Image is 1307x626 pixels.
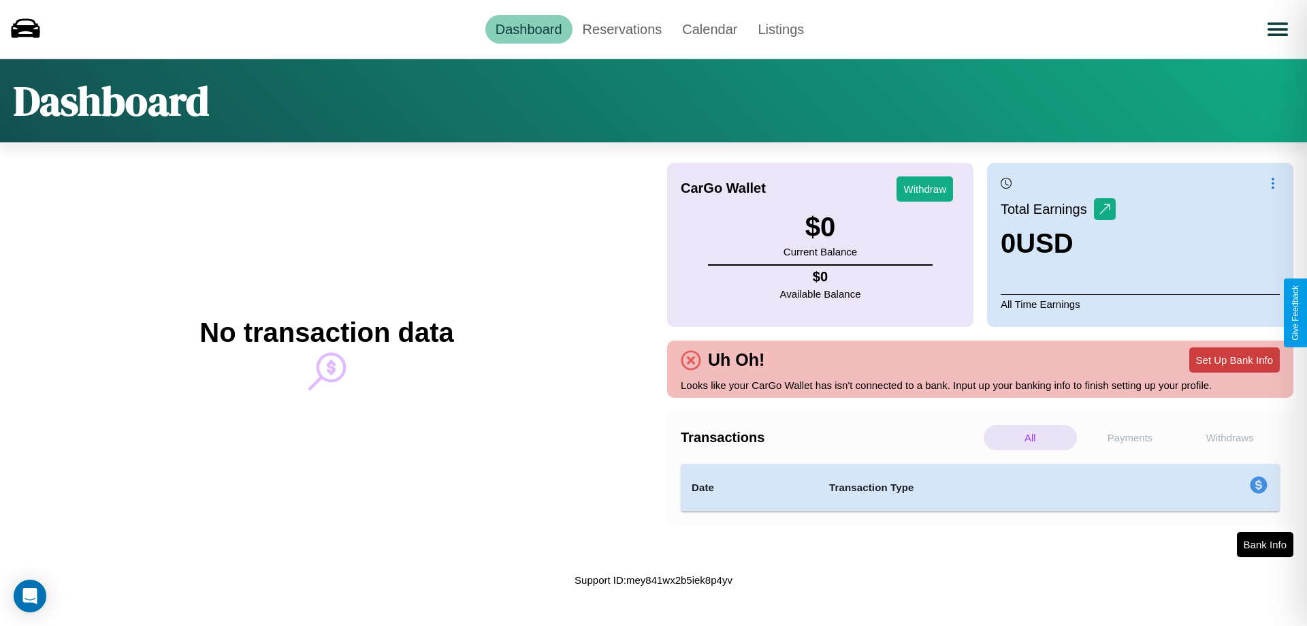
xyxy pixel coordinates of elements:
[681,181,766,196] h4: CarGo Wallet
[1291,285,1300,341] div: Give Feedback
[575,571,732,589] p: Support ID: mey841wx2b5iek8p4yv
[1001,228,1116,259] h3: 0 USD
[780,269,861,285] h4: $ 0
[1084,425,1177,450] p: Payments
[1237,532,1293,557] button: Bank Info
[485,15,572,44] a: Dashboard
[681,430,980,445] h4: Transactions
[14,580,46,612] div: Open Intercom Messenger
[984,425,1077,450] p: All
[1001,294,1280,313] p: All Time Earnings
[681,464,1280,512] table: simple table
[1259,10,1297,48] button: Open menu
[701,350,771,370] h4: Uh Oh!
[897,176,953,202] button: Withdraw
[1001,197,1094,221] p: Total Earnings
[681,376,1280,394] p: Looks like your CarGo Wallet has isn't connected to a bank. Input up your banking info to finish ...
[572,15,673,44] a: Reservations
[1183,425,1276,450] p: Withdraws
[747,15,814,44] a: Listings
[1189,347,1280,373] button: Set Up Bank Info
[784,212,857,242] h3: $ 0
[780,285,861,303] p: Available Balance
[829,480,1138,496] h4: Transaction Type
[672,15,747,44] a: Calendar
[14,73,209,129] h1: Dashboard
[199,317,453,348] h2: No transaction data
[784,242,857,261] p: Current Balance
[692,480,807,496] h4: Date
